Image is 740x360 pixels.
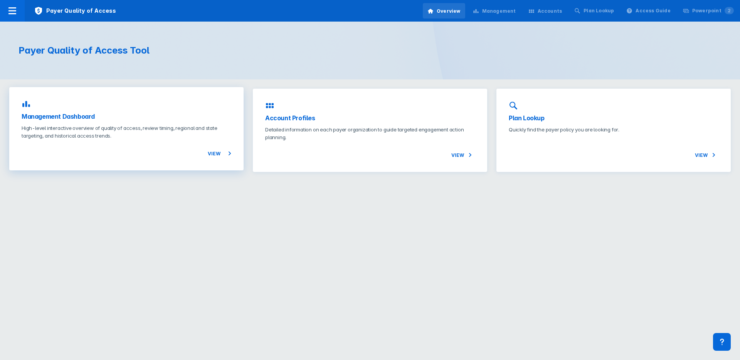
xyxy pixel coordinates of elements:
a: Accounts [524,3,567,19]
h3: Plan Lookup [509,113,718,123]
span: View [695,150,718,160]
span: 2 [725,7,734,14]
span: View [208,149,231,158]
div: Plan Lookup [584,7,614,14]
a: Overview [423,3,465,19]
div: Contact Support [713,333,731,351]
div: Management [482,8,516,15]
h3: Account Profiles [265,113,475,123]
div: Access Guide [636,7,670,14]
div: Powerpoint [692,7,734,14]
div: Overview [437,8,461,15]
p: Quickly find the payer policy you are looking for. [509,126,718,133]
p: Detailed information on each payer organization to guide targeted engagement action planning. [265,126,475,141]
a: Management DashboardHigh-level interactive overview of quality of access, review timing, regional... [9,87,244,170]
div: Accounts [538,8,562,15]
a: Account ProfilesDetailed information on each payer organization to guide targeted engagement acti... [253,89,487,172]
span: View [451,150,475,160]
p: High-level interactive overview of quality of access, review timing, regional and state targeting... [22,124,231,140]
h1: Payer Quality of Access Tool [18,45,361,56]
h3: Management Dashboard [22,112,231,121]
a: Management [468,3,521,19]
